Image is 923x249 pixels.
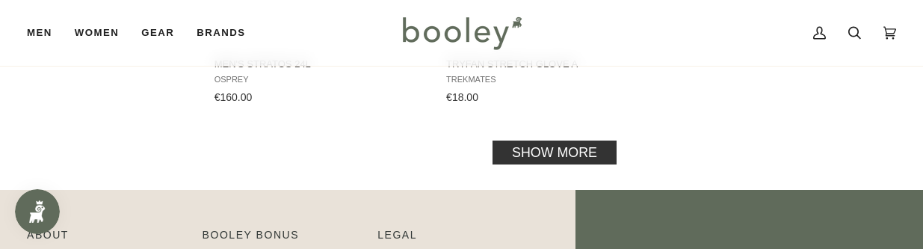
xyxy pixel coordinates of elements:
span: Gear [141,25,174,40]
span: Trekmates [446,74,660,84]
span: Women [75,25,119,40]
span: Tryfan Stretch Glove A [446,57,660,70]
span: Brands [197,25,245,40]
div: Pagination [213,144,896,160]
iframe: Button to open loyalty program pop-up [15,189,60,234]
a: Show more [493,140,617,164]
span: €18.00 [446,90,478,102]
span: Men's Stratos 24L [214,57,428,70]
span: Men [27,25,52,40]
img: Booley [396,11,527,55]
span: Osprey [214,74,428,84]
span: €160.00 [214,90,253,102]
